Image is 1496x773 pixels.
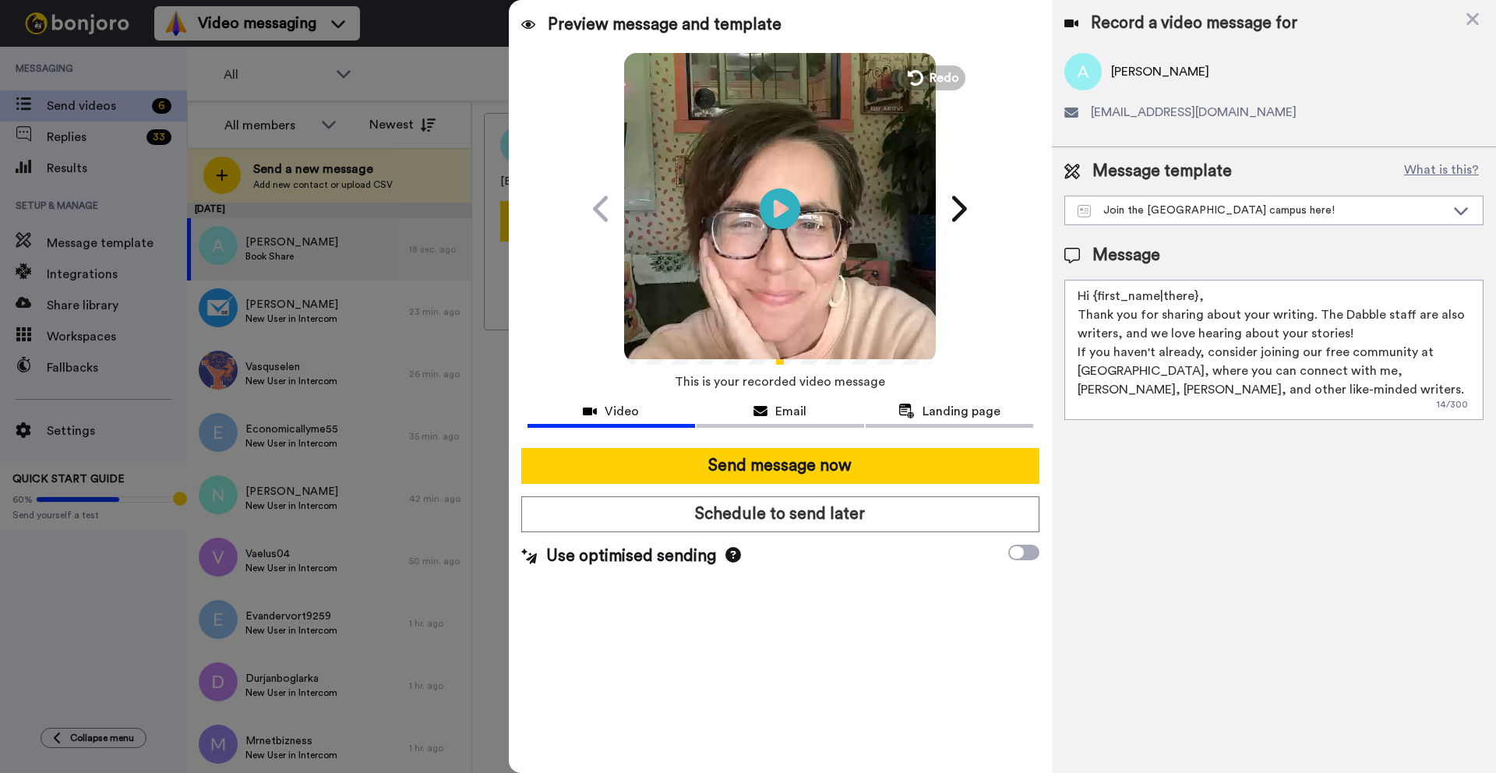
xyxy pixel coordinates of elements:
span: Message template [1092,160,1232,183]
span: Use optimised sending [546,545,716,568]
div: Join the [GEOGRAPHIC_DATA] campus here! [1078,203,1445,218]
img: Message-temps.svg [1078,205,1091,217]
button: Send message now [521,448,1039,484]
span: Video [605,402,639,421]
span: This is your recorded video message [675,365,885,399]
span: Message [1092,244,1160,267]
span: Email [775,402,806,421]
button: What is this? [1399,160,1484,183]
span: [EMAIL_ADDRESS][DOMAIN_NAME] [1091,103,1297,122]
textarea: Hi {first_name|there}, Thank you for sharing about your writing. The Dabble staff are also writer... [1064,280,1484,420]
button: Schedule to send later [521,496,1039,532]
span: Landing page [923,402,1000,421]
